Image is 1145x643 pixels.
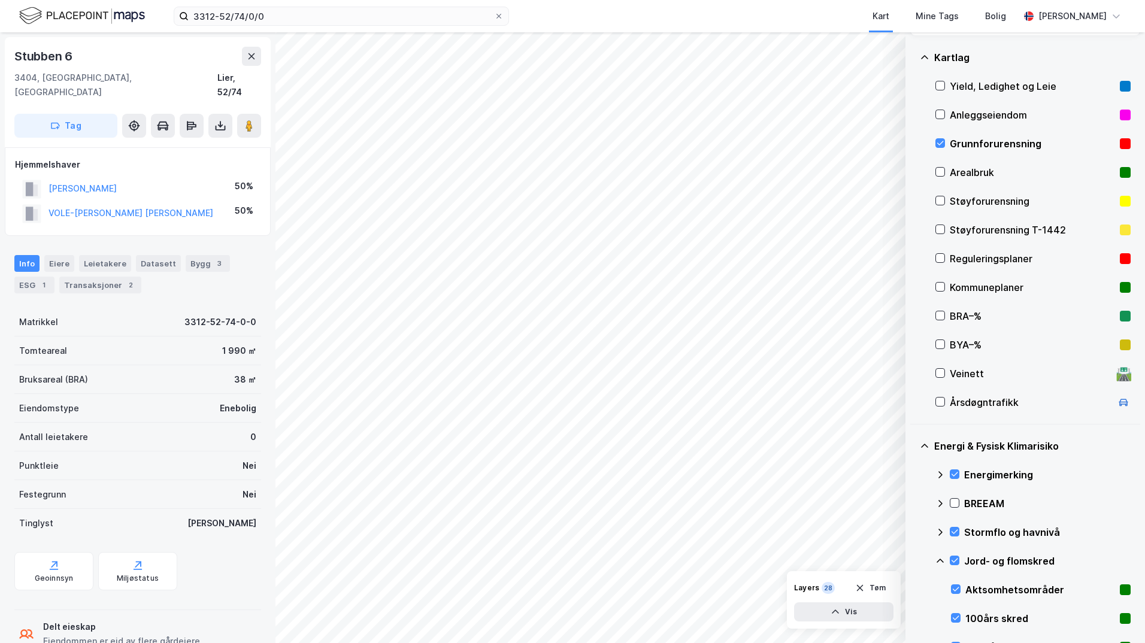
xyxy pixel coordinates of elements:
[14,255,40,272] div: Info
[187,516,256,530] div: [PERSON_NAME]
[19,516,53,530] div: Tinglyst
[1085,586,1145,643] iframe: Chat Widget
[950,366,1111,381] div: Veinett
[19,401,79,415] div: Eiendomstype
[985,9,1006,23] div: Bolig
[250,430,256,444] div: 0
[794,583,819,593] div: Layers
[822,582,835,594] div: 28
[14,47,75,66] div: Stubben 6
[847,578,893,597] button: Tøm
[950,280,1115,295] div: Kommuneplaner
[19,487,66,502] div: Festegrunn
[15,157,260,172] div: Hjemmelshaver
[213,257,225,269] div: 3
[35,574,74,583] div: Geoinnsyn
[19,315,58,329] div: Matrikkel
[43,620,200,634] div: Delt eieskap
[222,344,256,358] div: 1 990 ㎡
[950,251,1115,266] div: Reguleringsplaner
[873,9,889,23] div: Kart
[136,255,181,272] div: Datasett
[14,71,217,99] div: 3404, [GEOGRAPHIC_DATA], [GEOGRAPHIC_DATA]
[965,611,1115,626] div: 100års skred
[934,439,1131,453] div: Energi & Fysisk Klimarisiko
[14,114,117,138] button: Tag
[950,79,1115,93] div: Yield, Ledighet og Leie
[1038,9,1107,23] div: [PERSON_NAME]
[950,309,1115,323] div: BRA–%
[934,50,1131,65] div: Kartlag
[916,9,959,23] div: Mine Tags
[189,7,494,25] input: Søk på adresse, matrikkel, gårdeiere, leietakere eller personer
[235,179,253,193] div: 50%
[965,583,1115,597] div: Aktsomhetsområder
[964,496,1131,511] div: BREEAM
[964,554,1131,568] div: Jord- og flomskred
[950,223,1115,237] div: Støyforurensning T-1442
[220,401,256,415] div: Enebolig
[950,395,1111,410] div: Årsdøgntrafikk
[964,525,1131,539] div: Stormflo og havnivå
[117,574,159,583] div: Miljøstatus
[19,372,88,387] div: Bruksareal (BRA)
[19,430,88,444] div: Antall leietakere
[19,459,59,473] div: Punktleie
[79,255,131,272] div: Leietakere
[950,194,1115,208] div: Støyforurensning
[19,5,145,26] img: logo.f888ab2527a4732fd821a326f86c7f29.svg
[950,108,1115,122] div: Anleggseiendom
[950,338,1115,352] div: BYA–%
[243,459,256,473] div: Nei
[44,255,74,272] div: Eiere
[19,344,67,358] div: Tomteareal
[234,372,256,387] div: 38 ㎡
[243,487,256,502] div: Nei
[125,279,137,291] div: 2
[14,277,54,293] div: ESG
[1116,366,1132,381] div: 🛣️
[184,315,256,329] div: 3312-52-74-0-0
[59,277,141,293] div: Transaksjoner
[964,468,1131,482] div: Energimerking
[950,137,1115,151] div: Grunnforurensning
[235,204,253,218] div: 50%
[38,279,50,291] div: 1
[950,165,1115,180] div: Arealbruk
[186,255,230,272] div: Bygg
[217,71,261,99] div: Lier, 52/74
[794,602,893,621] button: Vis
